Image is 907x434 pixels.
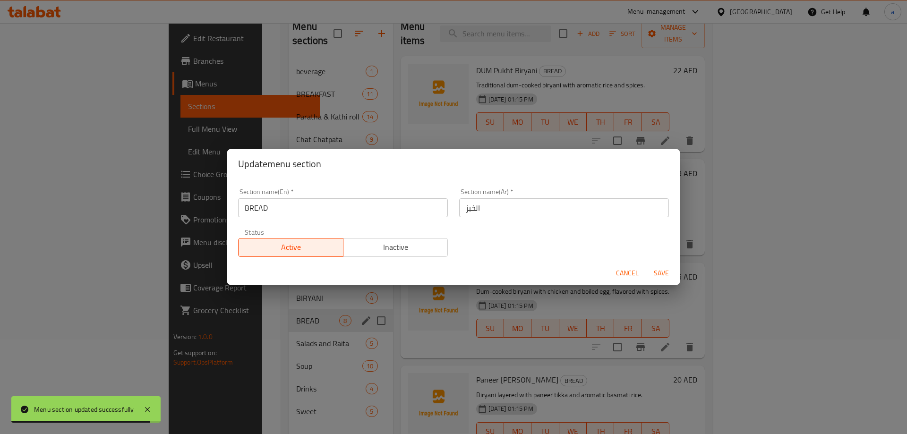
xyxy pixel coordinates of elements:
input: Please enter section name(ar) [459,198,669,217]
span: Active [242,240,340,254]
button: Save [646,264,676,282]
span: Save [650,267,673,279]
input: Please enter section name(en) [238,198,448,217]
span: Inactive [347,240,445,254]
h2: Update menu section [238,156,669,171]
span: Cancel [616,267,639,279]
div: Menu section updated successfully [34,404,134,415]
button: Active [238,238,343,257]
button: Inactive [343,238,448,257]
button: Cancel [612,264,642,282]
